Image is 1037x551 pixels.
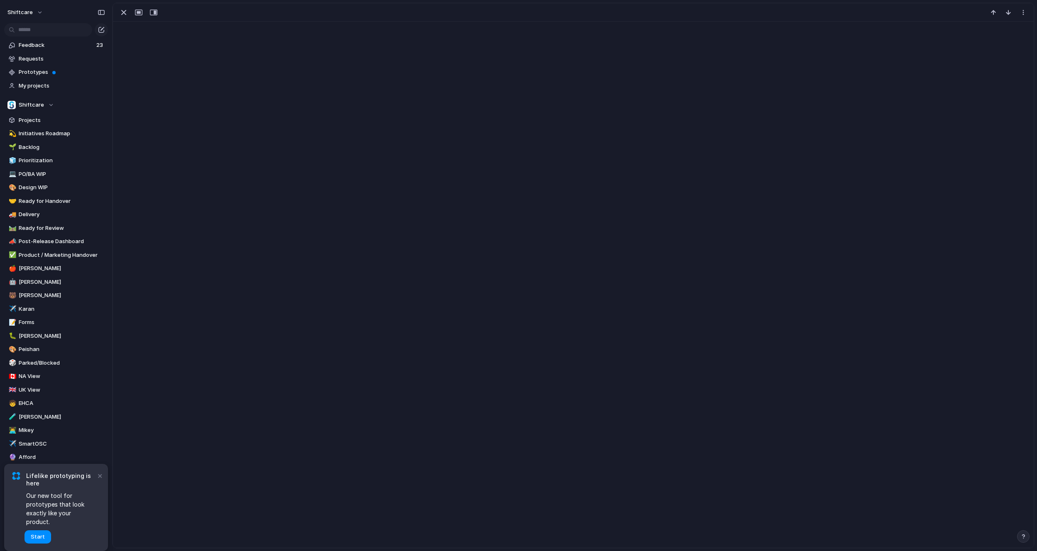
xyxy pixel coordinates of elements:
a: ✅Product / Marketing Handover [4,249,108,261]
button: shiftcare [4,6,47,19]
div: 🤝 [9,196,15,206]
div: 🐻 [9,291,15,300]
a: ✈️SmartOSC [4,438,108,450]
span: 23 [96,41,105,49]
div: 🤖 [9,277,15,287]
span: Initiatives Roadmap [19,129,105,138]
div: 🧪 [9,412,15,422]
span: [PERSON_NAME] [19,332,105,340]
span: Projects [19,116,105,124]
a: Feedback23 [4,39,108,51]
button: 🐻 [7,291,16,300]
button: 🇨🇦 [7,372,16,380]
button: 🧊 [7,156,16,165]
button: ✈️ [7,305,16,313]
button: 🐛 [7,332,16,340]
span: Backlog [19,143,105,151]
div: 🧒 [9,399,15,408]
div: ✈️ [9,304,15,314]
a: 🛤️Ready for Review [4,222,108,234]
div: 💻 [9,169,15,179]
a: 💫Initiatives Roadmap [4,127,108,140]
a: 🌱Backlog [4,141,108,154]
span: Prototypes [19,68,105,76]
span: Ready for Review [19,224,105,232]
span: PO/BA WIP [19,170,105,178]
span: SmartOSC [19,440,105,448]
span: [PERSON_NAME] [19,413,105,421]
span: Our new tool for prototypes that look exactly like your product. [26,491,96,526]
span: My projects [19,82,105,90]
div: 🤝Ready for Handover [4,195,108,207]
span: EHCA [19,399,105,407]
div: 🇨🇦 [9,372,15,381]
span: Feedback [19,41,94,49]
a: 🐛[PERSON_NAME] [4,330,108,342]
div: 🎨 [9,183,15,193]
a: 👨‍💻Mikey [4,424,108,436]
span: Parked/Blocked [19,359,105,367]
span: Forms [19,318,105,327]
button: 🎨 [7,183,16,192]
a: 🧒EHCA [4,397,108,410]
button: 🌱 [7,143,16,151]
a: ✈️Karan [4,303,108,315]
button: 🚚 [7,210,16,219]
a: 🎨Peishan [4,343,108,356]
div: 👪Family Portal [4,465,108,477]
button: Start [25,530,51,544]
button: 🔮 [7,453,16,461]
span: Prioritization [19,156,105,165]
span: Karan [19,305,105,313]
span: [PERSON_NAME] [19,278,105,286]
a: 🤖[PERSON_NAME] [4,276,108,288]
button: 🧒 [7,399,16,407]
span: Start [31,533,45,541]
div: 🧊 [9,156,15,166]
span: Shiftcare [19,101,44,109]
a: 🧊Prioritization [4,154,108,167]
div: 💫 [9,129,15,139]
div: 🛤️ [9,223,15,233]
div: ✅ [9,250,15,260]
a: Prototypes [4,66,108,78]
span: Afford [19,453,105,461]
a: 🎨Design WIP [4,181,108,194]
a: 🧪[PERSON_NAME] [4,411,108,423]
button: 🎨 [7,345,16,354]
div: 🇬🇧 [9,385,15,395]
span: Requests [19,55,105,63]
div: 🍎[PERSON_NAME] [4,262,108,275]
a: 💻PO/BA WIP [4,168,108,180]
a: 🎲Parked/Blocked [4,357,108,369]
a: 📝Forms [4,316,108,329]
button: 🤝 [7,197,16,205]
button: 🧪 [7,413,16,421]
button: ✅ [7,251,16,259]
span: Mikey [19,426,105,434]
div: 📣 [9,237,15,246]
a: 🇨🇦NA View [4,370,108,383]
a: 📣Post-Release Dashboard [4,235,108,248]
span: shiftcare [7,8,33,17]
button: 🛤️ [7,224,16,232]
span: Ready for Handover [19,197,105,205]
a: 🚚Delivery [4,208,108,221]
a: 🔮Afford [4,451,108,463]
button: ✈️ [7,440,16,448]
span: NA View [19,372,105,380]
button: 👨‍💻 [7,426,16,434]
